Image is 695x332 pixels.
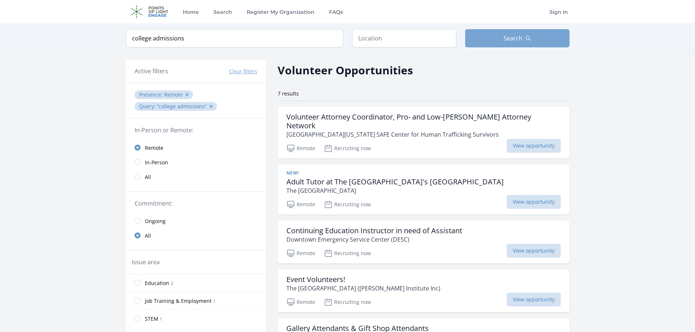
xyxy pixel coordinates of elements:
span: Ongoing [145,218,166,225]
h3: Volunteer Attorney Coordinator, Pro- and Low-[PERSON_NAME] Attorney Network [286,113,561,130]
legend: In-Person or Remote: [135,126,257,134]
p: Remote [286,144,315,153]
span: STEM [145,315,158,323]
input: Location [352,29,456,47]
span: Presence : [139,91,164,98]
h3: Adult Tutor at The [GEOGRAPHIC_DATA]'s [GEOGRAPHIC_DATA] [286,177,504,186]
h3: Continuing Education Instructor in need of Assistant [286,226,462,235]
button: Clear filters [229,68,257,75]
span: Remote [164,91,183,98]
a: Event Volunteers! The [GEOGRAPHIC_DATA] ([PERSON_NAME] Institute Inc) Remote Recruiting now View ... [278,269,569,312]
button: ✕ [185,91,189,98]
p: Downtown Emergency Service Center (DESC) [286,235,462,244]
input: Education 2 [135,280,140,286]
input: STEM 1 [135,316,140,321]
span: 2 [171,280,173,286]
a: Remote [126,140,266,155]
span: View opportunity [507,195,561,209]
span: Job Training & Employment [145,297,212,305]
span: 1 [160,316,162,322]
p: Recruiting now [324,200,371,209]
span: View opportunity [507,293,561,306]
button: ✕ [209,103,213,110]
span: 1 [213,298,216,304]
a: New! Adult Tutor at The [GEOGRAPHIC_DATA]'s [GEOGRAPHIC_DATA] The [GEOGRAPHIC_DATA] Remote Recrui... [278,164,569,215]
h3: Active filters [135,67,168,75]
p: The [GEOGRAPHIC_DATA] [286,186,504,195]
a: All [126,169,266,184]
span: All [145,232,151,239]
p: [GEOGRAPHIC_DATA][US_STATE] SAFE Center for Human Trafficking Survivors [286,130,561,139]
span: View opportunity [507,139,561,153]
span: Query : [139,103,157,110]
p: Remote [286,200,315,209]
p: Recruiting now [324,298,371,306]
legend: Issue area [132,258,160,266]
span: Remote [145,144,163,152]
p: Remote [286,249,315,258]
p: Remote [286,298,315,306]
span: Education [145,280,169,287]
a: Continuing Education Instructor in need of Assistant Downtown Emergency Service Center (DESC) Rem... [278,220,569,263]
span: 7 results [278,90,299,97]
h3: Event Volunteers! [286,275,440,284]
button: Search [465,29,569,47]
a: Ongoing [126,214,266,228]
input: Keyword [126,29,343,47]
p: Recruiting now [324,144,371,153]
p: Recruiting now [324,249,371,258]
p: The [GEOGRAPHIC_DATA] ([PERSON_NAME] Institute Inc) [286,284,440,293]
a: All [126,228,266,243]
span: Search [503,34,522,43]
h2: Volunteer Opportunities [278,62,413,78]
span: All [145,173,151,181]
input: Job Training & Employment 1 [135,298,140,304]
span: New! [286,170,299,176]
span: In-Person [145,159,168,166]
a: Volunteer Attorney Coordinator, Pro- and Low-[PERSON_NAME] Attorney Network [GEOGRAPHIC_DATA][US_... [278,107,569,159]
legend: Commitment: [135,199,257,208]
span: View opportunity [507,244,561,258]
a: In-Person [126,155,266,169]
q: college admissions [157,103,207,110]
